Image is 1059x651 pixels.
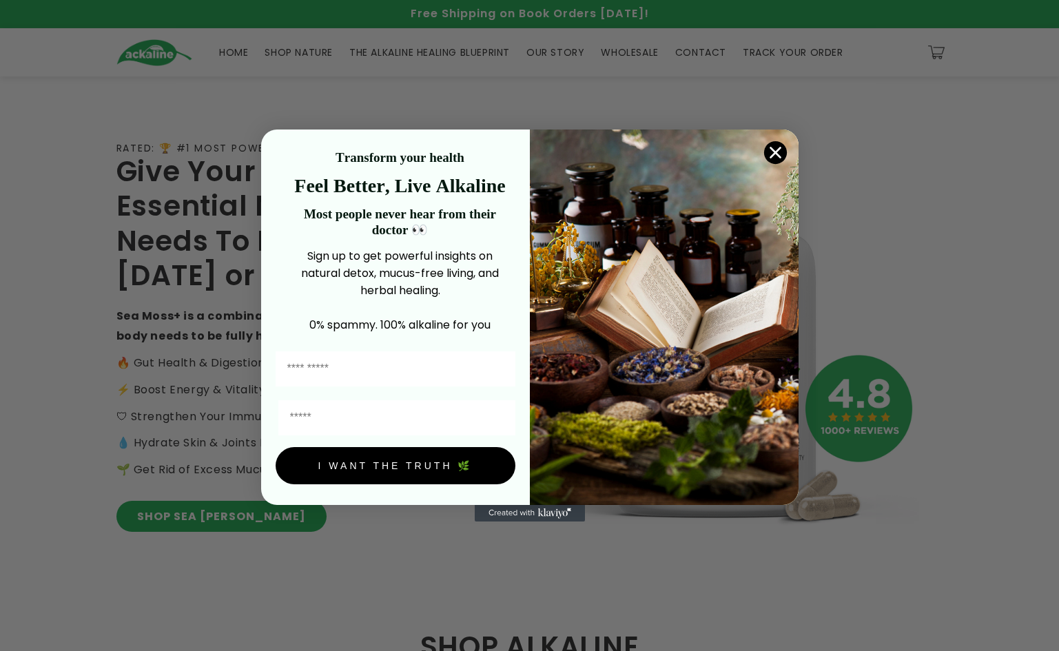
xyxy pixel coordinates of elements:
strong: Feel Better, Live Alkaline [294,175,505,196]
input: First Name [276,351,515,386]
button: Close dialog [763,141,788,165]
input: Email [278,400,515,435]
strong: Most people never hear from their doctor 👀 [304,207,496,237]
a: Created with Klaviyo - opens in a new tab [475,505,585,521]
img: 4a4a186a-b914-4224-87c7-990d8ecc9bca.jpeg [530,130,799,505]
button: I WANT THE TRUTH 🌿 [276,447,515,484]
p: Sign up to get powerful insights on natural detox, mucus-free living, and herbal healing. [285,247,515,299]
strong: Transform your health [336,150,464,165]
p: 0% spammy. 100% alkaline for you [285,316,515,333]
